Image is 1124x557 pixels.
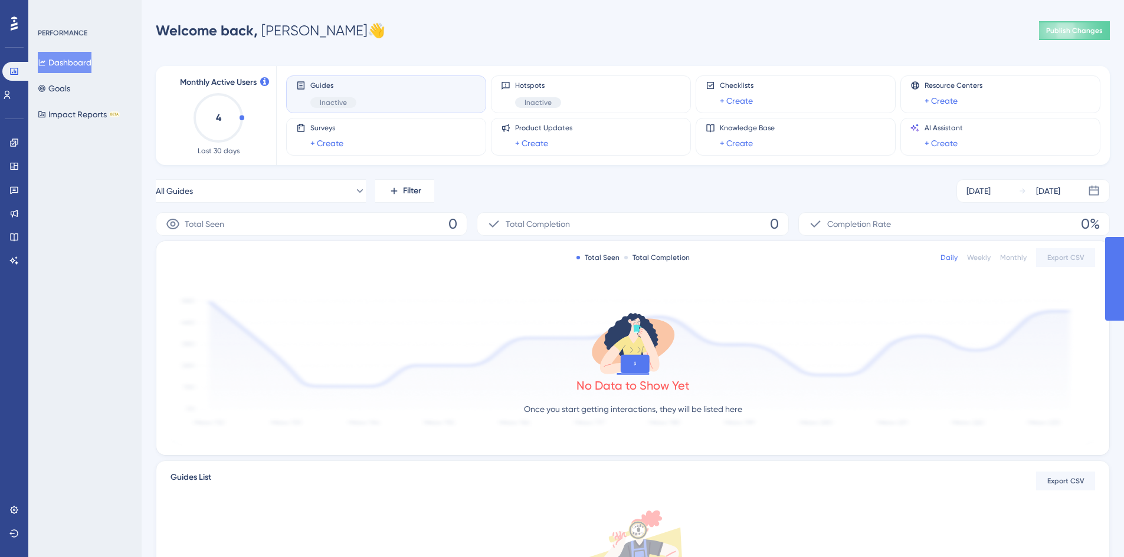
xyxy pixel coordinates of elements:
[1036,248,1095,267] button: Export CSV
[448,215,457,233] span: 0
[320,98,347,107] span: Inactive
[156,184,193,198] span: All Guides
[515,123,572,133] span: Product Updates
[1036,184,1060,198] div: [DATE]
[109,111,120,117] div: BETA
[1081,215,1100,233] span: 0%
[525,98,552,107] span: Inactive
[925,123,963,133] span: AI Assistant
[515,81,561,90] span: Hotspots
[403,184,421,198] span: Filter
[216,112,222,123] text: 4
[515,136,548,150] a: + Create
[38,52,91,73] button: Dashboard
[156,179,366,203] button: All Guides
[506,217,570,231] span: Total Completion
[171,470,211,492] span: Guides List
[1047,253,1084,262] span: Export CSV
[827,217,891,231] span: Completion Rate
[720,81,753,90] span: Checklists
[1074,510,1110,546] iframe: UserGuiding AI Assistant Launcher
[1039,21,1110,40] button: Publish Changes
[310,136,343,150] a: + Create
[925,136,958,150] a: + Create
[185,217,224,231] span: Total Seen
[720,136,753,150] a: + Create
[1047,476,1084,486] span: Export CSV
[198,146,240,156] span: Last 30 days
[720,123,775,133] span: Knowledge Base
[310,123,343,133] span: Surveys
[156,22,258,39] span: Welcome back,
[38,78,70,99] button: Goals
[180,75,257,90] span: Monthly Active Users
[1046,26,1103,35] span: Publish Changes
[38,104,120,125] button: Impact ReportsBETA
[966,184,991,198] div: [DATE]
[1000,253,1027,262] div: Monthly
[576,377,690,394] div: No Data to Show Yet
[925,94,958,108] a: + Create
[38,28,87,38] div: PERFORMANCE
[1036,472,1095,490] button: Export CSV
[967,253,991,262] div: Weekly
[375,179,434,203] button: Filter
[925,81,982,90] span: Resource Centers
[941,253,958,262] div: Daily
[524,402,742,416] p: Once you start getting interactions, they will be listed here
[310,81,356,90] span: Guides
[576,253,620,262] div: Total Seen
[720,94,753,108] a: + Create
[770,215,779,233] span: 0
[156,21,385,40] div: [PERSON_NAME] 👋
[624,253,690,262] div: Total Completion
